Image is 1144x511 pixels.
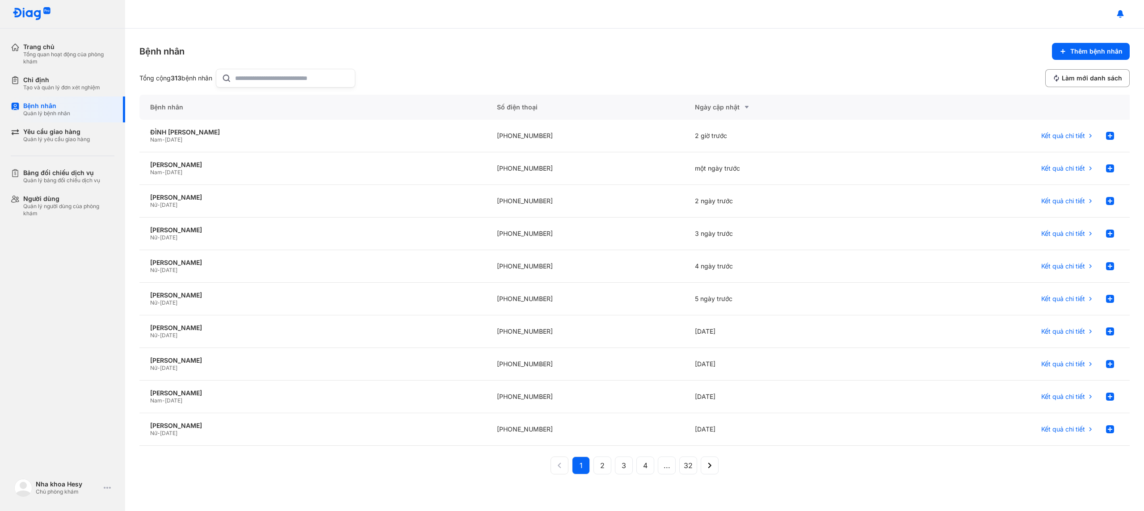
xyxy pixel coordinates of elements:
span: - [157,234,160,241]
div: Trang chủ [23,43,114,51]
span: Làm mới danh sách [1062,74,1122,82]
div: [PHONE_NUMBER] [486,413,684,446]
span: Nữ [150,234,157,241]
div: [PHONE_NUMBER] [486,218,684,250]
span: - [162,136,165,143]
span: - [162,397,165,404]
span: Kết quả chi tiết [1041,327,1085,335]
span: [DATE] [160,299,177,306]
div: Bảng đối chiếu dịch vụ [23,169,100,177]
span: Kết quả chi tiết [1041,425,1085,433]
div: 2 ngày trước [684,185,882,218]
span: ... [664,460,670,471]
span: 4 [643,460,648,471]
div: [DATE] [684,348,882,381]
span: - [157,430,160,436]
span: - [157,299,160,306]
div: ĐÌNH [PERSON_NAME] [150,128,475,136]
span: - [157,364,160,371]
span: Kết quả chi tiết [1041,197,1085,205]
div: [PERSON_NAME] [150,324,475,332]
span: Kết quả chi tiết [1041,262,1085,270]
div: [PHONE_NUMBER] [486,381,684,413]
div: Chủ phòng khám [36,488,100,495]
span: 1 [580,460,583,471]
span: Kết quả chi tiết [1041,393,1085,401]
span: 32 [684,460,693,471]
span: Thêm bệnh nhân [1070,47,1123,55]
div: Quản lý người dùng của phòng khám [23,203,114,217]
span: - [157,332,160,339]
span: - [157,267,160,273]
button: Thêm bệnh nhân [1052,43,1130,60]
button: 2 [593,457,611,474]
img: logo [13,7,51,21]
div: Bệnh nhân [139,95,486,120]
span: [DATE] [165,169,182,176]
span: Kết quả chi tiết [1041,132,1085,140]
span: [DATE] [160,364,177,371]
button: ... [658,457,676,474]
div: 5 ngày trước [684,283,882,315]
span: [DATE] [160,430,177,436]
div: Tạo và quản lý đơn xét nghiệm [23,84,100,91]
span: Kết quả chi tiết [1041,295,1085,303]
div: [PERSON_NAME] [150,226,475,234]
span: - [162,169,165,176]
span: [DATE] [160,201,177,208]
div: Quản lý yêu cầu giao hàng [23,136,90,143]
div: Nha khoa Hesy [36,480,100,488]
div: Chỉ định [23,76,100,84]
div: [DATE] [684,315,882,348]
span: [DATE] [160,267,177,273]
span: [DATE] [165,397,182,404]
span: Nam [150,169,162,176]
div: Số điện thoại [486,95,684,120]
div: [DATE] [684,413,882,446]
div: [PHONE_NUMBER] [486,315,684,348]
div: [PERSON_NAME] [150,422,475,430]
div: Bệnh nhân [23,102,70,110]
div: [PHONE_NUMBER] [486,185,684,218]
div: [PHONE_NUMBER] [486,348,684,381]
div: Yêu cầu giao hàng [23,128,90,136]
div: [PERSON_NAME] [150,259,475,267]
div: [PHONE_NUMBER] [486,250,684,283]
div: Bệnh nhân [139,45,185,58]
span: 313 [171,74,181,82]
div: [PHONE_NUMBER] [486,120,684,152]
img: logo [14,479,32,497]
div: [PHONE_NUMBER] [486,283,684,315]
span: Nữ [150,267,157,273]
span: Nữ [150,332,157,339]
div: Tổng quan hoạt động của phòng khám [23,51,114,65]
div: [PERSON_NAME] [150,193,475,201]
div: [PERSON_NAME] [150,291,475,299]
div: [PERSON_NAME] [150,389,475,397]
button: 1 [572,457,590,474]
span: Nữ [150,430,157,436]
span: Kết quả chi tiết [1041,230,1085,238]
div: [PERSON_NAME] [150,161,475,169]
span: Nam [150,397,162,404]
div: 2 giờ trước [684,120,882,152]
span: 2 [600,460,605,471]
div: một ngày trước [684,152,882,185]
div: Người dùng [23,195,114,203]
span: Nữ [150,299,157,306]
div: Quản lý bảng đối chiếu dịch vụ [23,177,100,184]
span: - [157,201,160,208]
span: Nữ [150,201,157,208]
button: 3 [615,457,633,474]
div: Tổng cộng bệnh nhân [139,74,212,82]
div: [PERSON_NAME] [150,356,475,364]
span: [DATE] [160,234,177,241]
div: [DATE] [684,381,882,413]
div: 4 ngày trước [684,250,882,283]
span: Kết quả chi tiết [1041,360,1085,368]
span: Nam [150,136,162,143]
button: Làm mới danh sách [1045,69,1130,87]
span: Nữ [150,364,157,371]
div: 3 ngày trước [684,218,882,250]
button: 4 [636,457,654,474]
